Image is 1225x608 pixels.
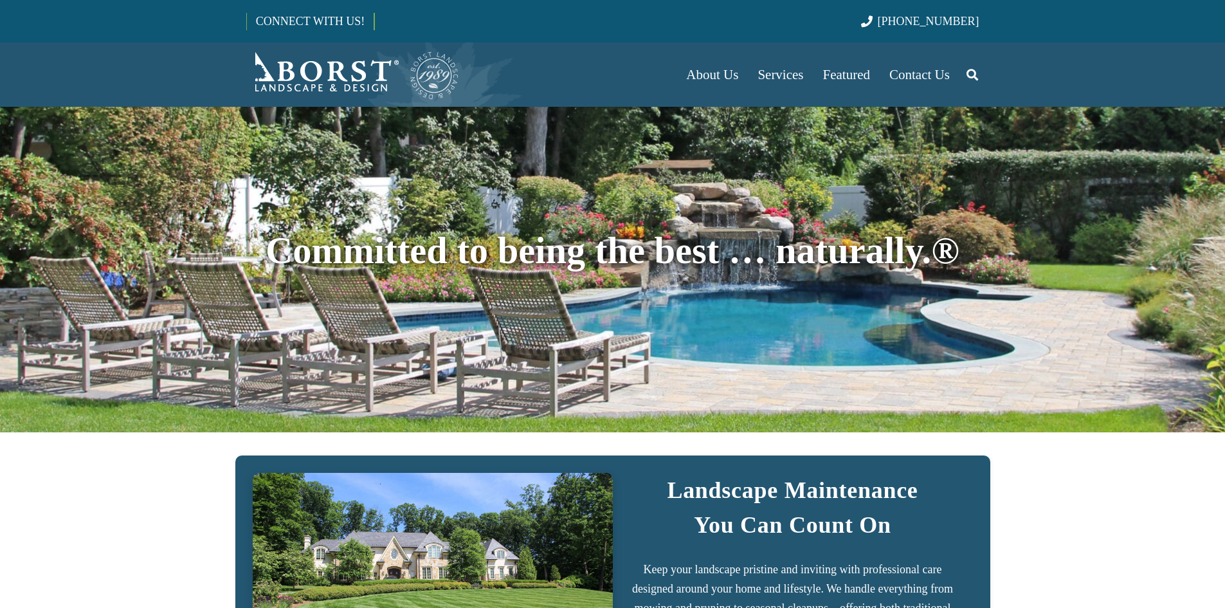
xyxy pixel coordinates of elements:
[266,230,959,272] span: Committed to being the best … naturally.®
[246,49,460,100] a: Borst-Logo
[686,67,738,82] span: About Us
[959,59,985,91] a: Search
[748,42,813,107] a: Services
[880,42,959,107] a: Contact Us
[676,42,748,107] a: About Us
[823,67,870,82] span: Featured
[861,15,979,28] a: [PHONE_NUMBER]
[694,512,891,538] strong: You Can Count On
[667,477,918,503] strong: Landscape Maintenance
[758,67,803,82] span: Services
[889,67,950,82] span: Contact Us
[813,42,880,107] a: Featured
[878,15,979,28] span: [PHONE_NUMBER]
[247,6,374,37] a: CONNECT WITH US!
